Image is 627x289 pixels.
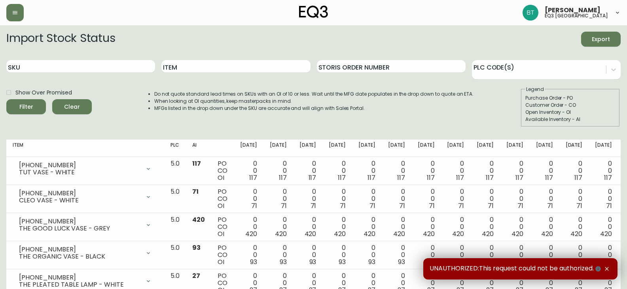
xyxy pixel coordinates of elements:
[281,201,287,210] span: 71
[299,188,316,210] div: 0 0
[59,102,85,112] span: Clear
[388,244,405,266] div: 0 0
[367,173,375,182] span: 117
[595,244,612,266] div: 0 0
[525,109,616,116] div: Open Inventory - OI
[19,246,140,253] div: [PHONE_NUMBER]
[388,160,405,181] div: 0 0
[447,188,464,210] div: 0 0
[457,257,464,266] span: 93
[352,140,382,157] th: [DATE]
[6,99,46,114] button: Filter
[517,201,523,210] span: 71
[299,244,316,266] div: 0 0
[506,244,523,266] div: 0 0
[299,216,316,238] div: 0 0
[329,216,346,238] div: 0 0
[249,173,257,182] span: 117
[358,160,375,181] div: 0 0
[506,160,523,181] div: 0 0
[441,140,470,157] th: [DATE]
[515,173,523,182] span: 117
[369,201,375,210] span: 71
[541,229,553,238] span: 420
[525,116,616,123] div: Available Inventory - AI
[576,201,582,210] span: 71
[13,188,158,206] div: [PHONE_NUMBER]CLEO VASE - WHITE
[566,244,583,266] div: 0 0
[240,244,257,266] div: 0 0
[456,173,464,182] span: 117
[299,6,328,18] img: logo
[393,229,405,238] span: 420
[280,257,287,266] span: 93
[559,140,589,157] th: [DATE]
[581,32,621,47] button: Export
[545,173,553,182] span: 117
[429,201,435,210] span: 71
[13,160,158,178] div: [PHONE_NUMBER]TUT VASE - WHITE
[418,160,435,181] div: 0 0
[536,160,553,181] div: 0 0
[547,201,553,210] span: 71
[240,160,257,181] div: 0 0
[338,173,346,182] span: 117
[270,160,287,181] div: 0 0
[19,162,140,169] div: [PHONE_NUMBER]
[358,188,375,210] div: 0 0
[570,229,582,238] span: 420
[164,140,186,157] th: PLC
[329,188,346,210] div: 0 0
[516,257,523,266] span: 93
[536,188,553,210] div: 0 0
[19,169,140,176] div: TUT VASE - WHITE
[19,225,140,232] div: THE GOOD LUCK VASE - GREY
[575,257,582,266] span: 93
[600,229,612,238] span: 420
[411,140,441,157] th: [DATE]
[19,190,140,197] div: [PHONE_NUMBER]
[525,94,616,102] div: Purchase Order - PO
[245,229,257,238] span: 420
[334,229,346,238] span: 420
[418,244,435,266] div: 0 0
[506,216,523,238] div: 0 0
[566,216,583,238] div: 0 0
[6,140,164,157] th: Item
[270,244,287,266] div: 0 0
[250,257,257,266] span: 93
[309,173,316,182] span: 117
[6,32,115,47] h2: Import Stock Status
[164,185,186,213] td: 5.0
[240,216,257,238] div: 0 0
[13,244,158,262] div: [PHONE_NUMBER]THE ORGANIC VASE - BLACK
[279,173,287,182] span: 117
[566,188,583,210] div: 0 0
[447,160,464,181] div: 0 0
[477,188,494,210] div: 0 0
[218,216,227,238] div: PO CO
[428,257,435,266] span: 93
[488,201,494,210] span: 71
[477,160,494,181] div: 0 0
[530,140,559,157] th: [DATE]
[154,105,474,112] li: MFGs listed in the drop down under the SKU are accurate and will align with Sales Portal.
[430,264,602,273] span: UNAUTHORIZED:This request could not be authorized.
[339,257,346,266] span: 93
[19,274,140,281] div: [PHONE_NUMBER]
[275,229,287,238] span: 420
[218,229,224,238] span: OI
[511,229,523,238] span: 420
[186,140,211,157] th: AI
[270,188,287,210] div: 0 0
[477,244,494,266] div: 0 0
[477,216,494,238] div: 0 0
[154,98,474,105] li: When looking at OI quantities, keep masterpacks in mind.
[399,201,405,210] span: 71
[500,140,530,157] th: [DATE]
[192,187,199,196] span: 71
[305,229,316,238] span: 420
[418,188,435,210] div: 0 0
[15,89,72,97] span: Show Over Promised
[470,140,500,157] th: [DATE]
